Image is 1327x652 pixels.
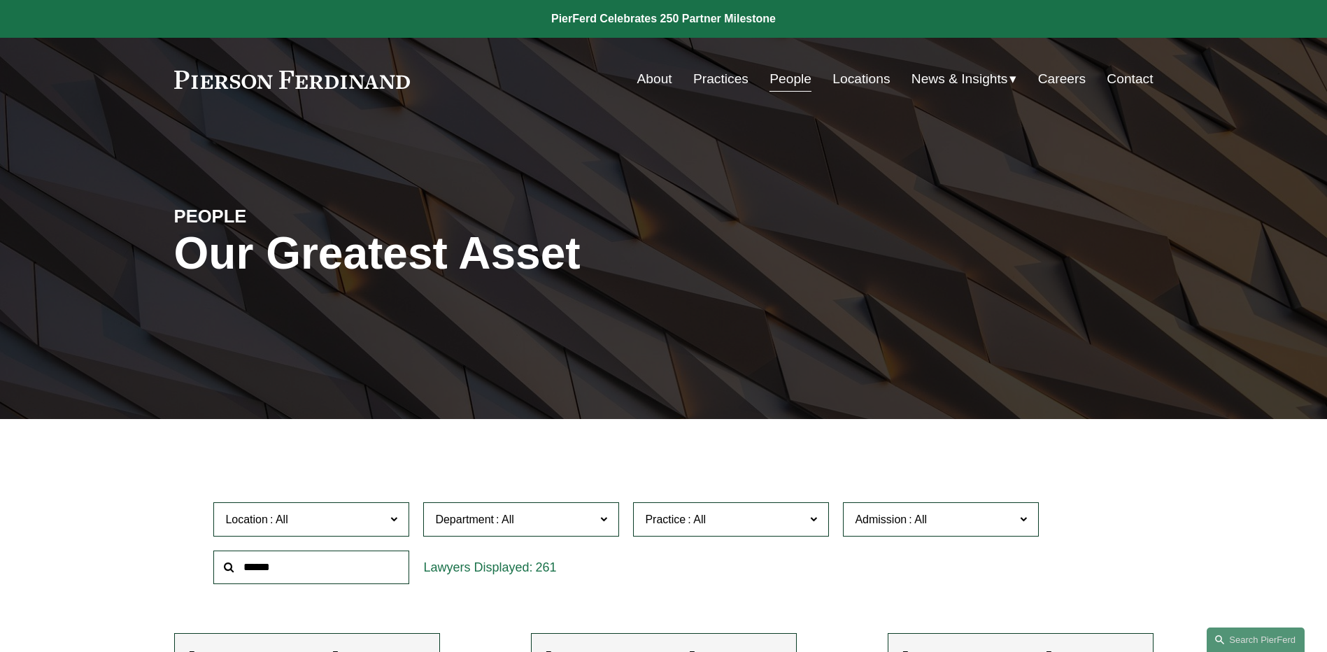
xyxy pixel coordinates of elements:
[174,205,419,227] h4: PEOPLE
[855,513,907,525] span: Admission
[174,228,827,279] h1: Our Greatest Asset
[645,513,686,525] span: Practice
[225,513,268,525] span: Location
[911,67,1008,92] span: News & Insights
[769,66,811,92] a: People
[535,560,556,574] span: 261
[911,66,1017,92] a: folder dropdown
[1207,628,1305,652] a: Search this site
[1038,66,1086,92] a: Careers
[832,66,890,92] a: Locations
[637,66,672,92] a: About
[693,66,748,92] a: Practices
[435,513,494,525] span: Department
[1107,66,1153,92] a: Contact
